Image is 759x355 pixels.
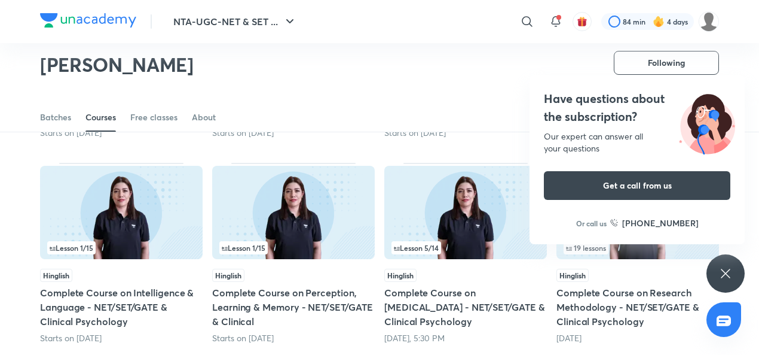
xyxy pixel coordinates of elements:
div: Our expert can answer all your questions [544,131,730,154]
img: avatar [577,16,587,27]
button: avatar [573,12,592,31]
img: streak [653,16,665,28]
h4: Have questions about the subscription? [544,90,730,126]
span: Following [648,57,685,69]
div: 5 days ago [556,332,719,344]
button: Get a call from us [544,171,730,200]
p: Or call us [576,218,607,229]
img: Thumbnail [40,166,203,259]
div: infosection [47,241,195,254]
h5: Complete Course on Research Methodology - NET/SET/GATE & Clinical Psychology [556,286,719,329]
h5: Complete Course on [MEDICAL_DATA] - NET/SET/GATE & Clinical Psychology [384,286,547,329]
div: Starts on Nov 13 [212,127,375,139]
div: infosection [219,241,368,254]
img: Company Logo [40,13,136,28]
div: infocontainer [564,241,712,254]
div: Complete Course on Psychological Testing - NET/SET/GATE & Clinical Psychology [384,163,547,344]
div: Free classes [130,111,177,123]
span: Hinglish [212,269,244,282]
img: ranjini [699,11,719,32]
div: infocontainer [47,241,195,254]
div: Batches [40,111,71,123]
h2: [PERSON_NAME] [40,53,194,77]
a: Batches [40,103,71,132]
div: infosection [564,241,712,254]
a: [PHONE_NUMBER] [610,217,699,229]
img: ttu_illustration_new.svg [669,90,745,154]
div: left [219,241,368,254]
div: Courses [85,111,116,123]
div: left [564,241,712,254]
div: Starts on Sep 12 [212,332,375,344]
a: Courses [85,103,116,132]
div: infosection [391,241,540,254]
button: NTA-UGC-NET & SET ... [166,10,304,34]
span: Lesson 1 / 15 [50,244,93,251]
button: Following [614,51,719,75]
div: About [192,111,216,123]
div: left [47,241,195,254]
span: Hinglish [40,269,72,282]
div: Starts on Sep 22 [40,332,203,344]
div: Starts on Dec 2 [40,127,203,139]
span: Lesson 5 / 14 [394,244,439,251]
h6: [PHONE_NUMBER] [622,217,699,229]
div: Complete Course on Research Methodology - NET/SET/GATE & Clinical Psychology [556,163,719,344]
a: Company Logo [40,13,136,31]
span: Hinglish [556,269,589,282]
span: Lesson 1 / 15 [222,244,265,251]
a: About [192,103,216,132]
h5: Complete Course on Intelligence & Language - NET/SET/GATE & Clinical Psychology [40,286,203,329]
div: infocontainer [391,241,540,254]
div: infocontainer [219,241,368,254]
a: Free classes [130,103,177,132]
div: Complete Course on Intelligence & Language - NET/SET/GATE & Clinical Psychology [40,163,203,344]
div: left [391,241,540,254]
span: Hinglish [384,269,417,282]
div: Complete Course on Perception, Learning & Memory - NET/SET/GATE & Clinical [212,163,375,344]
span: 19 lessons [566,244,606,251]
h5: Complete Course on Perception, Learning & Memory - NET/SET/GATE & Clinical [212,286,375,329]
img: Thumbnail [212,166,375,259]
div: Starts on Oct 27 [384,127,547,139]
img: Thumbnail [384,166,547,259]
div: Today, 5:30 PM [384,332,547,344]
